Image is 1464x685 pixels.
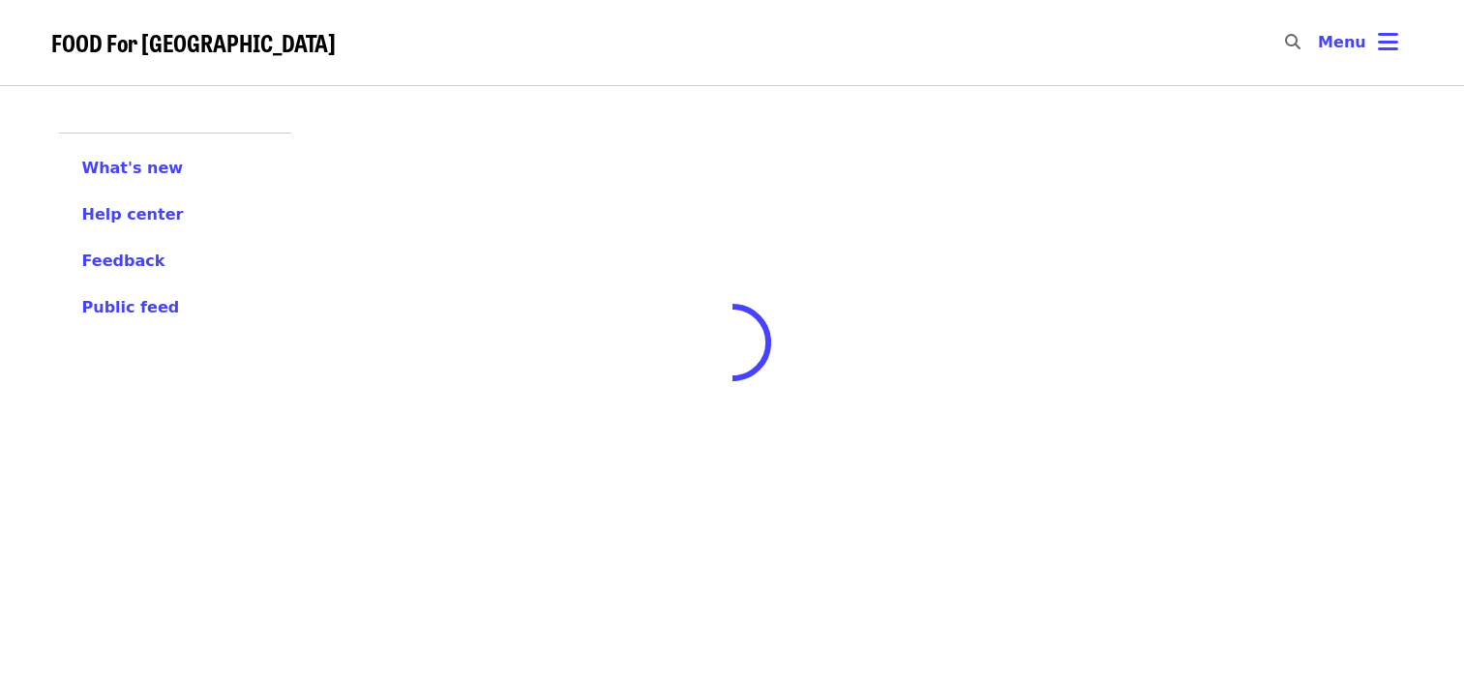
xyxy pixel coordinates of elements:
[82,157,268,180] a: What's new
[82,250,165,273] button: Feedback
[82,159,184,177] span: What's new
[1302,19,1414,66] button: Toggle account menu
[82,205,184,223] span: Help center
[1318,33,1366,51] span: Menu
[82,296,268,319] a: Public feed
[1312,19,1328,66] input: Search
[51,25,336,59] span: FOOD For [GEOGRAPHIC_DATA]
[1285,33,1300,51] i: search icon
[1378,28,1398,56] i: bars icon
[51,29,336,57] a: FOOD For [GEOGRAPHIC_DATA]
[82,298,180,316] span: Public feed
[82,203,268,226] a: Help center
